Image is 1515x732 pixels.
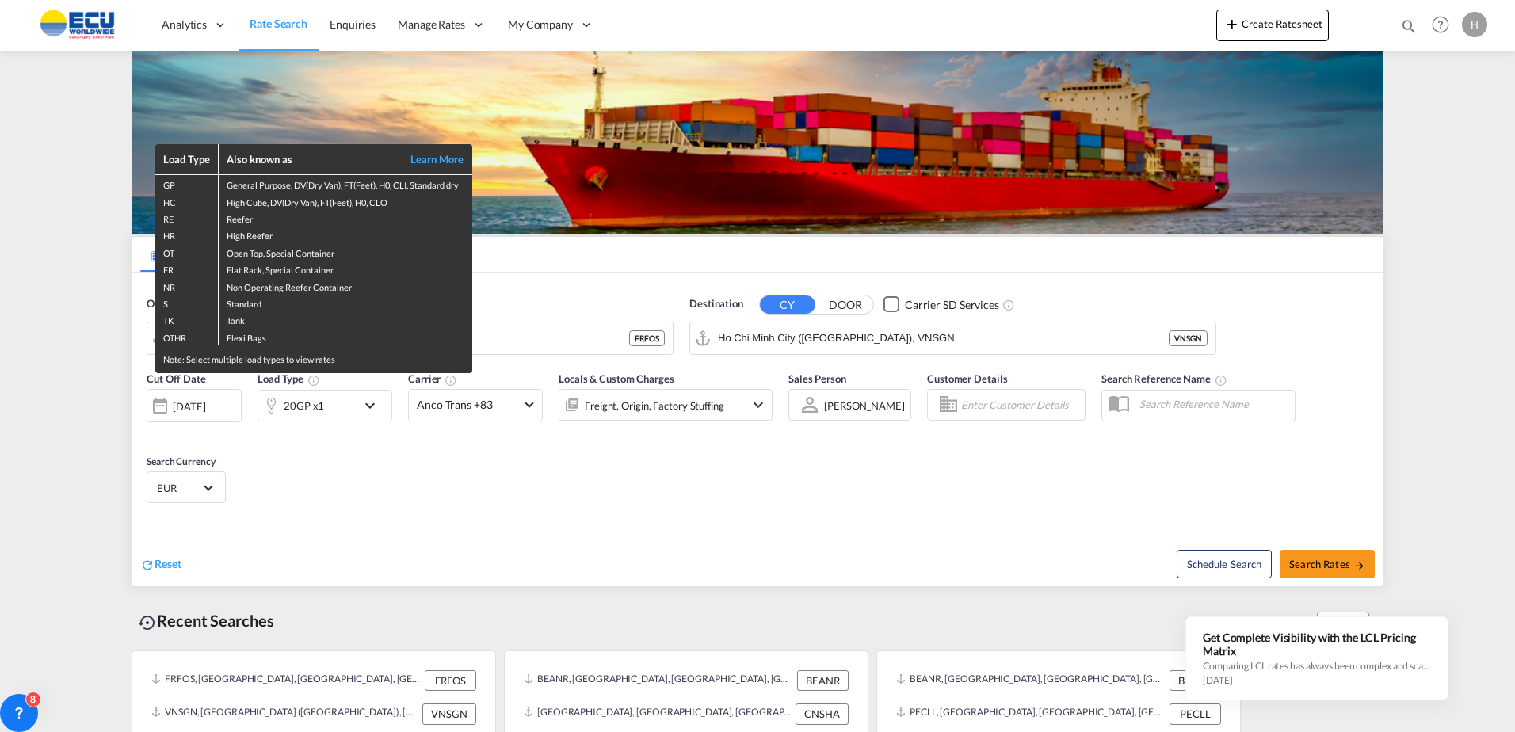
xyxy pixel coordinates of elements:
[155,243,219,260] td: OT
[155,311,219,327] td: TK
[155,277,219,294] td: NR
[219,175,472,193] td: General Purpose, DV(Dry Van), FT(Feet), H0, CLI, Standard dry
[155,175,219,193] td: GP
[219,328,472,345] td: Flexi Bags
[155,144,219,175] th: Load Type
[155,328,219,345] td: OTHR
[155,345,472,373] div: Note: Select multiple load types to view rates
[219,243,472,260] td: Open Top, Special Container
[227,152,393,166] div: Also known as
[219,311,472,327] td: Tank
[155,193,219,209] td: HC
[393,152,464,166] a: Learn More
[155,260,219,276] td: FR
[219,260,472,276] td: Flat Rack, Special Container
[219,226,472,242] td: High Reefer
[219,294,472,311] td: Standard
[155,294,219,311] td: S
[155,209,219,226] td: RE
[219,209,472,226] td: Reefer
[155,226,219,242] td: HR
[219,277,472,294] td: Non Operating Reefer Container
[219,193,472,209] td: High Cube, DV(Dry Van), FT(Feet), H0, CLO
